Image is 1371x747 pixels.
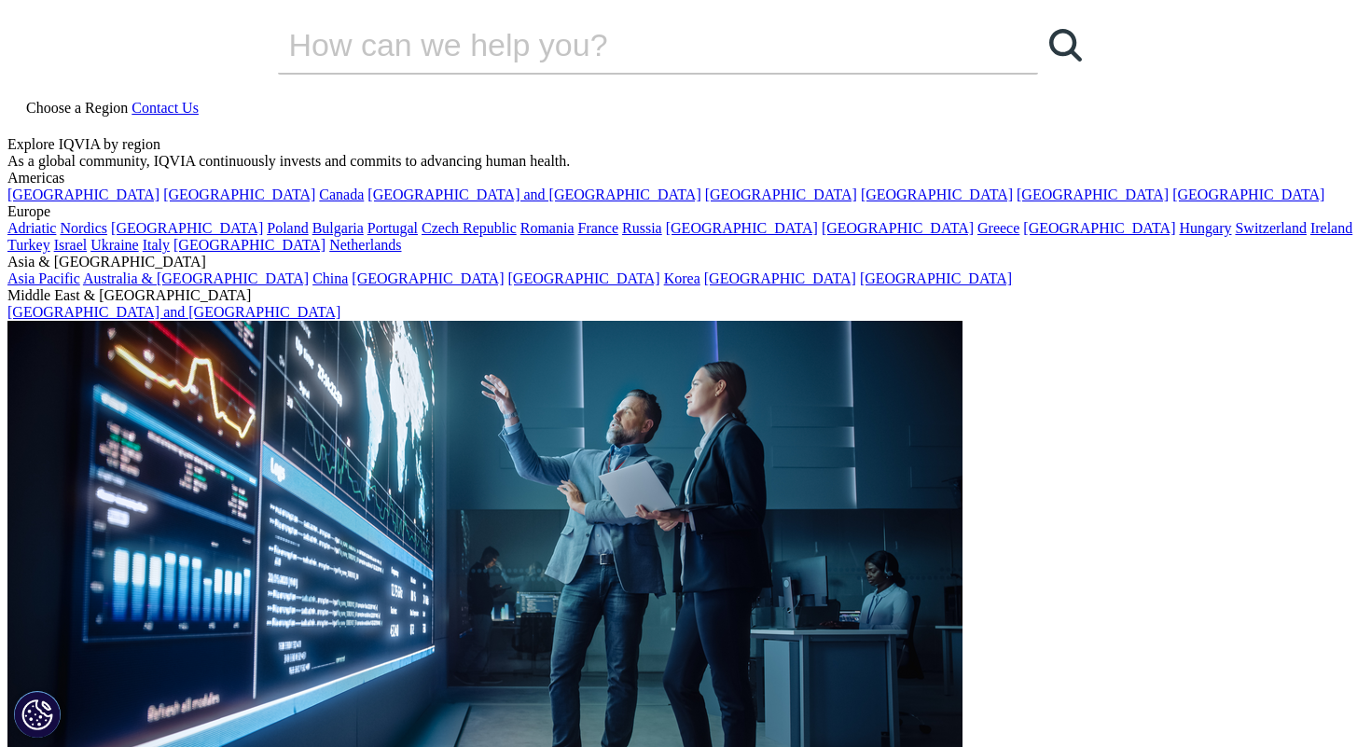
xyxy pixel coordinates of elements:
a: [GEOGRAPHIC_DATA] [111,220,263,236]
a: Hungary [1179,220,1231,236]
a: Romania [520,220,575,236]
a: Search [1038,17,1094,73]
svg: Search [1049,29,1082,62]
div: Explore IQVIA by region [7,136,1364,153]
a: Poland [267,220,308,236]
a: [GEOGRAPHIC_DATA] [666,220,818,236]
a: [GEOGRAPHIC_DATA] [1023,220,1175,236]
a: [GEOGRAPHIC_DATA] [861,187,1013,202]
a: [GEOGRAPHIC_DATA] [163,187,315,202]
a: Netherlands [329,237,401,253]
a: Czech Republic [422,220,517,236]
a: [GEOGRAPHIC_DATA] [705,187,857,202]
a: Portugal [367,220,418,236]
a: Ukraine [90,237,139,253]
a: Bulgaria [312,220,364,236]
div: Europe [7,203,1364,220]
button: Cookies Settings [14,691,61,738]
a: [GEOGRAPHIC_DATA] and [GEOGRAPHIC_DATA] [367,187,700,202]
div: Americas [7,170,1364,187]
a: Switzerland [1235,220,1306,236]
a: [GEOGRAPHIC_DATA] [1172,187,1324,202]
a: Israel [54,237,88,253]
a: [GEOGRAPHIC_DATA] [352,270,504,286]
a: Greece [977,220,1019,236]
div: Middle East & [GEOGRAPHIC_DATA] [7,287,1364,304]
a: Australia & [GEOGRAPHIC_DATA] [83,270,309,286]
a: China [312,270,348,286]
div: Asia & [GEOGRAPHIC_DATA] [7,254,1364,270]
input: Search [278,17,985,73]
a: Russia [622,220,662,236]
a: Italy [143,237,170,253]
a: Asia Pacific [7,270,80,286]
a: [GEOGRAPHIC_DATA] [7,187,159,202]
a: Korea [664,270,700,286]
a: [GEOGRAPHIC_DATA] [173,237,325,253]
a: Nordics [60,220,107,236]
a: Contact Us [132,100,199,116]
div: As a global community, IQVIA continuously invests and commits to advancing human health. [7,153,1364,170]
a: Canada [319,187,364,202]
a: Turkey [7,237,50,253]
a: France [578,220,619,236]
a: [GEOGRAPHIC_DATA] and [GEOGRAPHIC_DATA] [7,304,340,320]
a: [GEOGRAPHIC_DATA] [508,270,660,286]
a: [GEOGRAPHIC_DATA] [822,220,974,236]
a: [GEOGRAPHIC_DATA] [704,270,856,286]
a: Adriatic [7,220,56,236]
a: Ireland [1310,220,1352,236]
a: [GEOGRAPHIC_DATA] [860,270,1012,286]
a: [GEOGRAPHIC_DATA] [1017,187,1169,202]
span: Choose a Region [26,100,128,116]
